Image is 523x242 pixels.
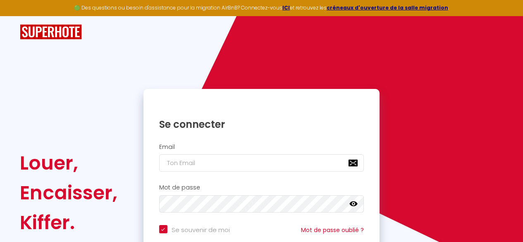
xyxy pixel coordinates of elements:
a: ICI [282,4,290,11]
div: Kiffer. [20,208,117,237]
a: Mot de passe oublié ? [301,226,364,234]
input: Ton Email [159,154,364,172]
div: Louer, [20,148,117,178]
h2: Mot de passe [159,184,364,191]
a: créneaux d'ouverture de la salle migration [327,4,448,11]
img: SuperHote logo [20,24,82,40]
h2: Email [159,144,364,151]
h1: Se connecter [159,118,364,131]
div: Encaisser, [20,178,117,208]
